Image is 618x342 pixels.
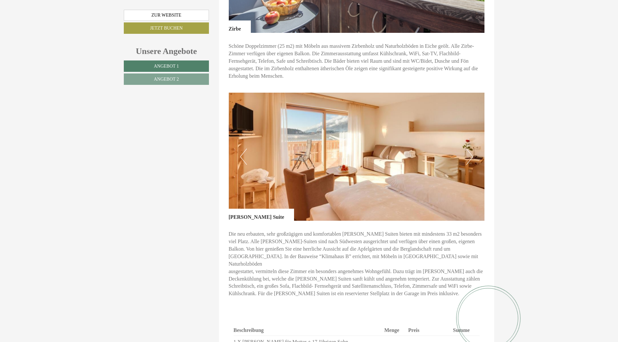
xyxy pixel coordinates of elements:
[466,149,473,165] button: Next
[229,209,294,221] div: [PERSON_NAME] Suite
[124,45,209,57] div: Unsere Angebote
[229,20,251,33] div: Zirbe
[382,325,406,335] th: Menge
[154,77,179,82] span: Angebot 2
[154,64,179,69] span: Angebot 1
[234,325,382,335] th: Beschreibung
[124,22,209,34] a: Jetzt buchen
[240,149,247,165] button: Previous
[450,325,480,335] th: Summe
[229,230,485,297] p: Die neu erbauten, sehr großzügigen und komfortablen [PERSON_NAME] Suiten bieten mit mindestens 33...
[229,43,485,80] p: Schöne Doppelzimmer (25 m2) mit Möbeln aus massivem Zirbenholz und Naturholzböden in Eiche geölt....
[406,325,450,335] th: Preis
[229,93,485,221] img: image
[124,10,209,21] a: Zur Website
